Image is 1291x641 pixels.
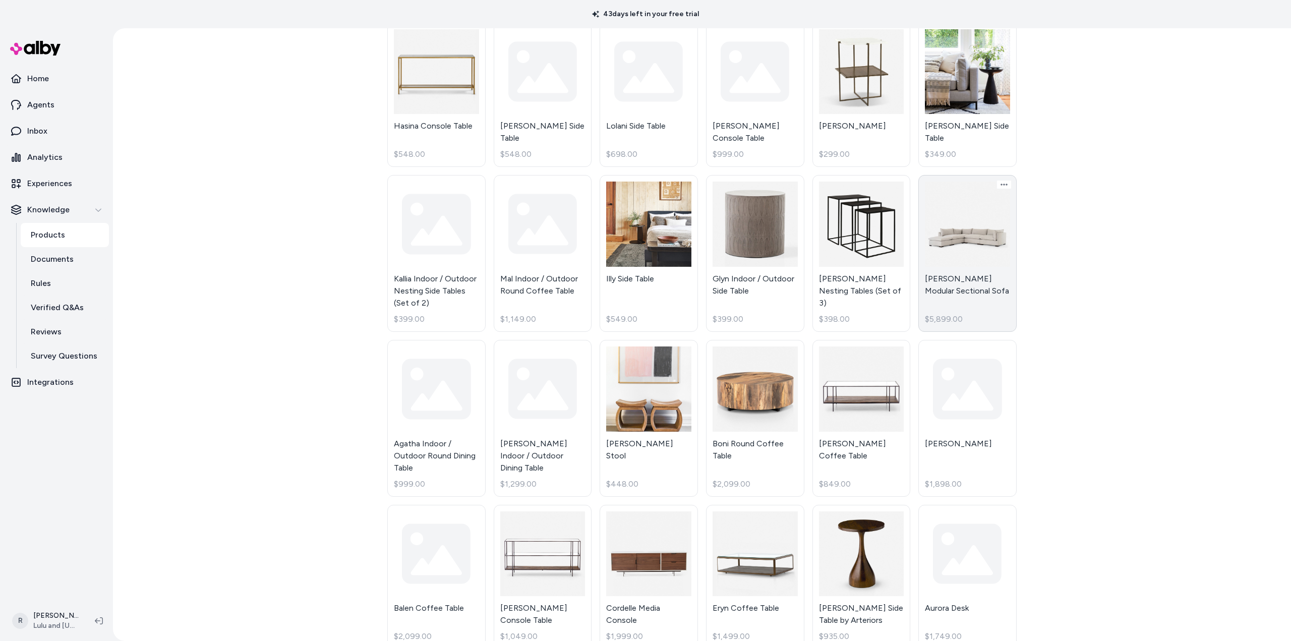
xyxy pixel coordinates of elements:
[387,340,486,497] a: Agatha Indoor / Outdoor Round Dining Table$999.00
[4,119,109,143] a: Inbox
[4,370,109,394] a: Integrations
[6,605,87,637] button: R[PERSON_NAME]Lulu and [US_STATE]
[812,175,911,332] a: Loletta Nesting Tables (Set of 3)[PERSON_NAME] Nesting Tables (Set of 3)$398.00
[21,271,109,296] a: Rules
[31,277,51,289] p: Rules
[812,340,911,497] a: Asher Coffee Table[PERSON_NAME] Coffee Table$849.00
[33,611,79,621] p: [PERSON_NAME]
[27,125,47,137] p: Inbox
[918,175,1017,332] a: Mitzi Modular Sectional Sofa[PERSON_NAME] Modular Sectional Sofa$5,899.00
[10,41,61,55] img: alby Logo
[494,340,592,497] a: [PERSON_NAME] Indoor / Outdoor Dining Table$1,299.00
[21,344,109,368] a: Survey Questions
[27,73,49,85] p: Home
[706,340,804,497] a: Boni Round Coffee TableBoni Round Coffee Table$2,099.00
[31,326,62,338] p: Reviews
[21,223,109,247] a: Products
[706,175,804,332] a: Glyn Indoor / Outdoor Side TableGlyn Indoor / Outdoor Side Table$399.00
[918,340,1017,497] a: [PERSON_NAME]$1,898.00
[918,23,1017,167] a: Briget Side Table[PERSON_NAME] Side Table$349.00
[387,23,486,167] a: Hasina Console TableHasina Console Table$548.00
[27,151,63,163] p: Analytics
[812,23,911,167] a: Francesca Nightstand[PERSON_NAME]$299.00
[4,93,109,117] a: Agents
[387,175,486,332] a: Kallia Indoor / Outdoor Nesting Side Tables (Set of 2)$399.00
[27,376,74,388] p: Integrations
[586,9,705,19] p: 43 days left in your free trial
[27,204,70,216] p: Knowledge
[21,296,109,320] a: Verified Q&As
[12,613,28,629] span: R
[27,178,72,190] p: Experiences
[494,175,592,332] a: Mal Indoor / Outdoor Round Coffee Table$1,149.00
[600,23,698,167] a: Lolani Side Table$698.00
[31,302,84,314] p: Verified Q&As
[21,247,109,271] a: Documents
[4,171,109,196] a: Experiences
[31,253,74,265] p: Documents
[706,23,804,167] a: [PERSON_NAME] Console Table$999.00
[494,23,592,167] a: [PERSON_NAME] Side Table$548.00
[4,67,109,91] a: Home
[21,320,109,344] a: Reviews
[4,145,109,169] a: Analytics
[600,175,698,332] a: Illy Side TableIlly Side Table$549.00
[4,198,109,222] button: Knowledge
[31,229,65,241] p: Products
[31,350,97,362] p: Survey Questions
[600,340,698,497] a: Devlin Stool[PERSON_NAME] Stool$448.00
[33,621,79,631] span: Lulu and [US_STATE]
[27,99,54,111] p: Agents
